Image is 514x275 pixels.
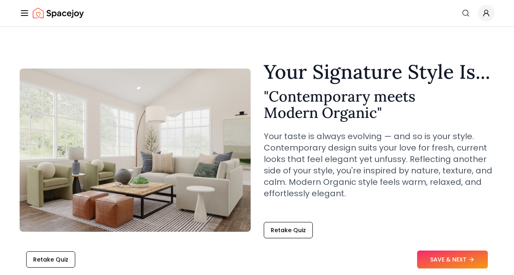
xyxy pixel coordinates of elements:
h1: Your Signature Style Is... [264,62,495,82]
img: Contemporary meets Modern Organic Style Example [20,69,251,232]
button: SAVE & NEXT [417,251,488,268]
img: Spacejoy Logo [33,5,84,21]
p: Your taste is always evolving — and so is your style. Contemporary design suits your love for fre... [264,131,495,199]
h2: " Contemporary meets Modern Organic " [264,88,495,121]
button: Retake Quiz [264,222,313,238]
a: Spacejoy [33,5,84,21]
button: Retake Quiz [26,251,75,268]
